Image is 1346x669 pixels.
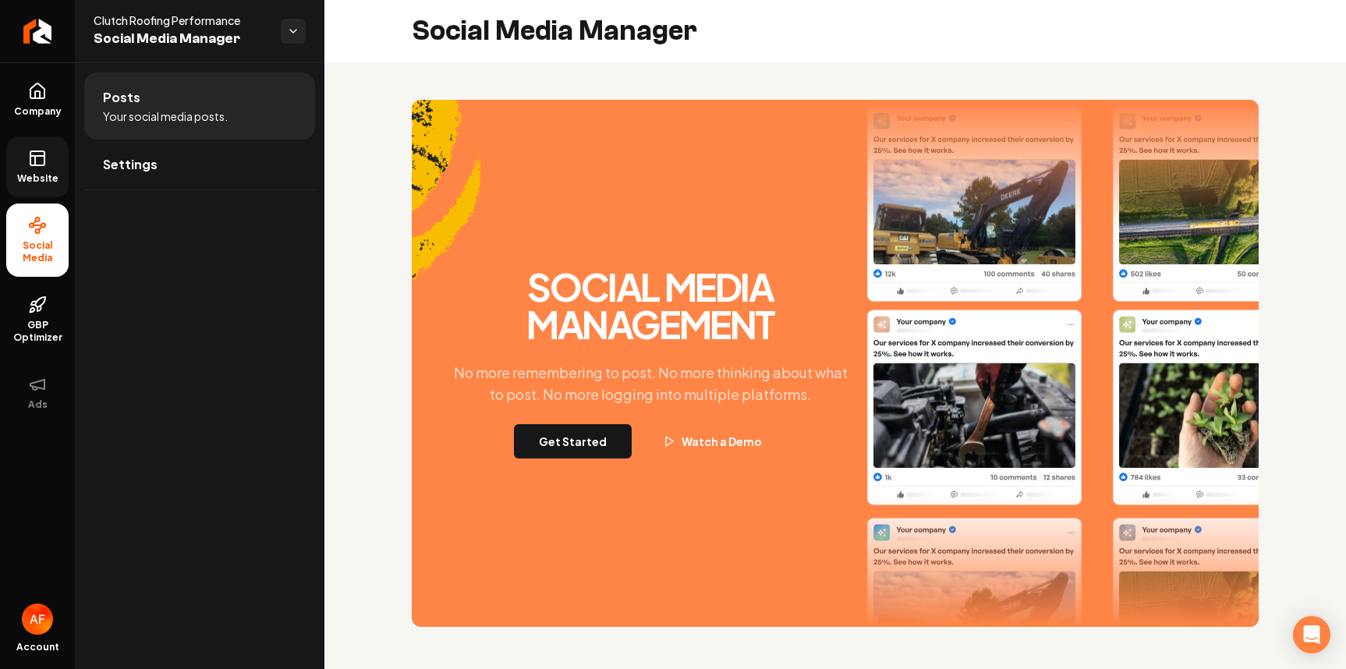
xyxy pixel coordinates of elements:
[6,363,69,423] button: Ads
[440,268,861,343] h2: Social Media Management
[412,100,481,324] img: Accent
[638,424,787,458] button: Watch a Demo
[1293,616,1330,653] div: Open Intercom Messenger
[6,136,69,197] a: Website
[6,239,69,264] span: Social Media
[1113,115,1327,515] img: Post Two
[94,28,268,50] span: Social Media Manager
[6,283,69,356] a: GBP Optimizer
[22,398,54,411] span: Ads
[84,140,315,189] a: Settings
[16,641,59,653] span: Account
[6,69,69,130] a: Company
[22,604,53,635] img: Avan Fahimi
[22,604,53,635] button: Open user button
[440,362,861,405] p: No more remembering to post. No more thinking about what to post. No more logging into multiple p...
[103,108,228,124] span: Your social media posts.
[103,155,158,174] span: Settings
[867,97,1082,496] img: Post One
[94,12,268,28] span: Clutch Roofing Performance
[412,16,697,47] h2: Social Media Manager
[23,19,52,44] img: Rebolt Logo
[6,319,69,344] span: GBP Optimizer
[8,105,68,118] span: Company
[11,172,65,185] span: Website
[103,88,140,107] span: Posts
[514,424,632,458] button: Get Started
